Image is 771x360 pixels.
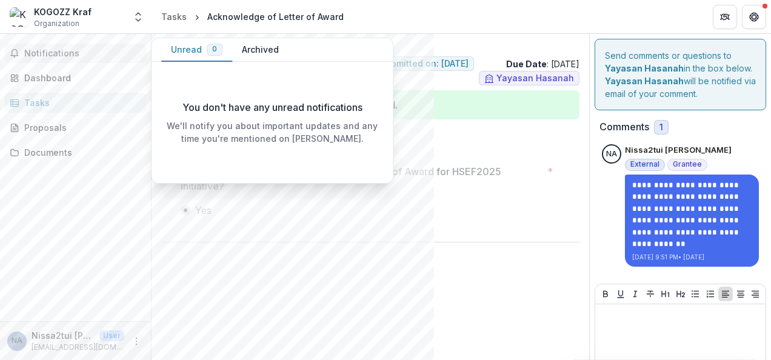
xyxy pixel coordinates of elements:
div: Tasks [24,96,136,109]
p: User [99,330,124,341]
button: Open entity switcher [130,5,147,29]
span: Notifications [24,48,141,59]
a: Dashboard [5,68,146,88]
button: Bullet List [688,287,703,301]
span: 1 [659,122,663,133]
button: Archived [232,38,289,62]
p: [EMAIL_ADDRESS][DOMAIN_NAME] [32,342,124,353]
button: Heading 1 [658,287,673,301]
span: Yes [195,203,212,218]
span: Grantee [673,160,702,168]
div: Tasks [161,10,187,23]
button: Align Center [733,287,748,301]
button: Italicize [628,287,642,301]
button: Partners [713,5,737,29]
h2: Comments [599,121,649,133]
button: Ordered List [703,287,718,301]
div: Nissa2tui Anissa [606,150,617,158]
div: Acknowledge of Letter of Award [207,10,344,23]
button: Notifications [5,44,146,63]
button: Underline [613,287,628,301]
a: Tasks [156,8,192,25]
span: Yayasan Hasanah [496,73,574,84]
strong: Due Date [506,59,547,69]
div: Documents [24,146,136,159]
div: Send comments or questions to in the box below. will be notified via email of your comment. [595,39,766,110]
a: Documents [5,142,146,162]
span: Submitted on: [DATE] [380,59,469,69]
button: Unread [161,38,232,62]
p: : [DATE] [506,58,579,70]
a: Proposals [5,118,146,138]
button: Bold [598,287,613,301]
button: More [129,334,144,348]
a: Tasks [5,93,146,113]
div: Proposals [24,121,136,134]
div: Dashboard [24,72,136,84]
p: You don't have any unread notifications [182,100,362,115]
span: Organization [34,18,79,29]
strong: Yayasan Hasanah [605,63,684,73]
p: Nissa2tui [PERSON_NAME] [625,144,732,156]
strong: Yayasan Hasanah [605,76,684,86]
p: [DATE] 9:51 PM • [DATE] [632,253,752,262]
p: We'll notify you about important updates and any time you're mentioned on [PERSON_NAME]. [161,119,383,145]
span: 0 [212,45,217,53]
div: KOGOZZ Kraf [34,5,92,18]
button: Strike [643,287,658,301]
button: Heading 2 [673,287,688,301]
span: External [630,160,659,168]
img: KOGOZZ Kraf [10,7,29,27]
p: Nissa2tui [PERSON_NAME] [32,329,95,342]
button: Align Left [718,287,733,301]
div: Nissa2tui Anissa [12,337,22,345]
button: Align Right [748,287,763,301]
nav: breadcrumb [156,8,349,25]
button: Get Help [742,5,766,29]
